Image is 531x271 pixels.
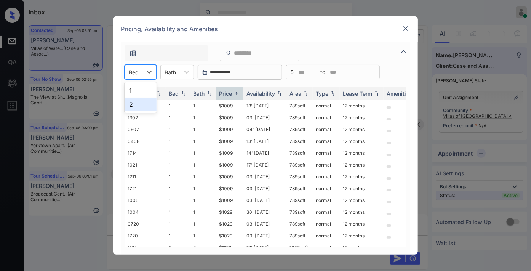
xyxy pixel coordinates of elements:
[243,100,286,112] td: 13' [DATE]
[402,25,409,32] img: close
[320,68,325,76] span: to
[313,230,340,242] td: normal
[243,183,286,194] td: 03' [DATE]
[313,100,340,112] td: normal
[243,112,286,123] td: 03' [DATE]
[286,135,313,147] td: 789 sqft
[190,112,216,123] td: 1
[193,90,205,97] div: Bath
[243,135,286,147] td: 13' [DATE]
[125,159,166,171] td: 1021
[387,90,412,97] div: Amenities
[216,100,243,112] td: $1009
[226,50,232,56] img: icon-zuma
[166,194,190,206] td: 1
[125,183,166,194] td: 1721
[313,123,340,135] td: normal
[125,112,166,123] td: 1302
[125,194,166,206] td: 1006
[166,135,190,147] td: 1
[340,123,384,135] td: 12 months
[166,218,190,230] td: 1
[243,171,286,183] td: 03' [DATE]
[313,194,340,206] td: normal
[125,218,166,230] td: 0720
[313,171,340,183] td: normal
[286,183,313,194] td: 789 sqft
[243,230,286,242] td: 09' [DATE]
[190,123,216,135] td: 1
[286,147,313,159] td: 789 sqft
[190,159,216,171] td: 1
[125,147,166,159] td: 1714
[340,242,384,253] td: 12 months
[313,206,340,218] td: normal
[190,242,216,253] td: 2
[340,159,384,171] td: 12 months
[216,242,243,253] td: $1179
[286,206,313,218] td: 789 sqft
[340,194,384,206] td: 12 months
[243,147,286,159] td: 14' [DATE]
[243,242,286,253] td: 17' [DATE]
[219,90,232,97] div: Price
[340,135,384,147] td: 12 months
[216,171,243,183] td: $1009
[166,242,190,253] td: 2
[243,123,286,135] td: 04' [DATE]
[216,123,243,135] td: $1009
[166,147,190,159] td: 1
[286,171,313,183] td: 789 sqft
[216,206,243,218] td: $1029
[289,90,301,97] div: Area
[155,91,163,96] img: sorting
[216,135,243,147] td: $1009
[313,218,340,230] td: normal
[216,159,243,171] td: $1009
[166,183,190,194] td: 1
[216,218,243,230] td: $1029
[125,123,166,135] td: 0607
[316,90,328,97] div: Type
[343,90,372,97] div: Lease Term
[340,171,384,183] td: 12 months
[329,91,337,96] img: sorting
[216,230,243,242] td: $1029
[243,206,286,218] td: 30' [DATE]
[125,171,166,183] td: 1211
[243,218,286,230] td: 03' [DATE]
[340,206,384,218] td: 12 months
[302,91,310,96] img: sorting
[340,100,384,112] td: 12 months
[216,112,243,123] td: $1009
[313,112,340,123] td: normal
[113,16,418,42] div: Pricing, Availability and Amenities
[313,147,340,159] td: normal
[286,230,313,242] td: 789 sqft
[125,98,157,111] div: 2
[373,91,381,96] img: sorting
[125,242,166,253] td: 1124
[166,100,190,112] td: 1
[166,206,190,218] td: 1
[125,230,166,242] td: 1720
[125,206,166,218] td: 1004
[286,242,313,253] td: 1050 sqft
[340,183,384,194] td: 12 months
[313,242,340,253] td: normal
[286,194,313,206] td: 789 sqft
[216,147,243,159] td: $1009
[313,135,340,147] td: normal
[190,194,216,206] td: 1
[205,91,213,96] img: sorting
[276,91,283,96] img: sorting
[190,171,216,183] td: 1
[166,123,190,135] td: 1
[286,112,313,123] td: 789 sqft
[190,100,216,112] td: 1
[286,100,313,112] td: 789 sqft
[166,230,190,242] td: 1
[190,206,216,218] td: 1
[286,218,313,230] td: 789 sqft
[399,47,408,56] img: icon-zuma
